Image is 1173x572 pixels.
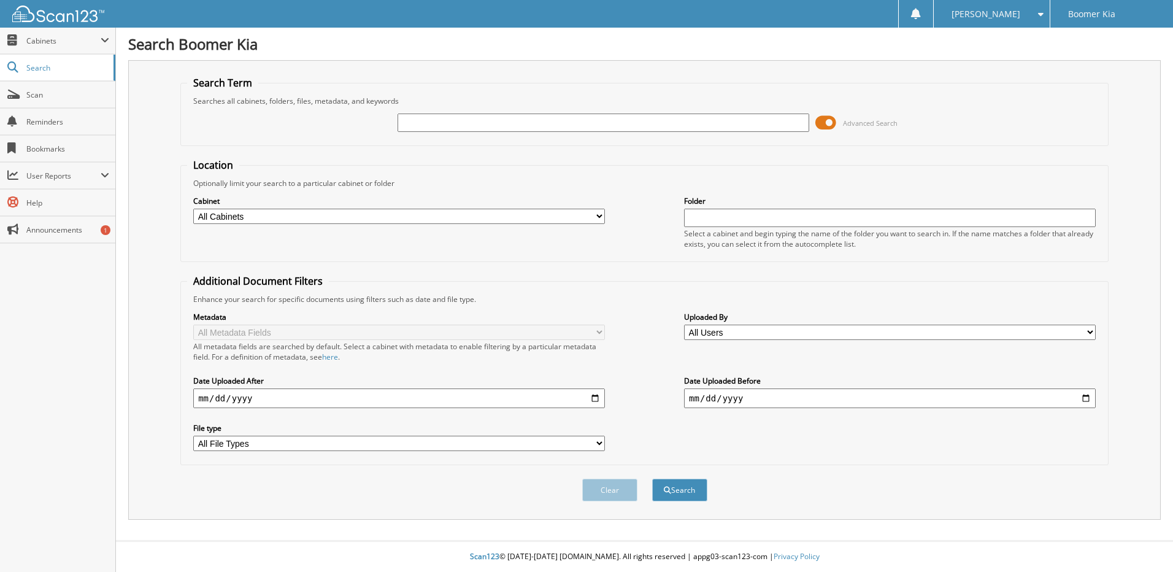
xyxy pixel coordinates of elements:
img: scan123-logo-white.svg [12,6,104,22]
label: Date Uploaded Before [684,376,1096,386]
span: Boomer Kia [1068,10,1115,18]
h1: Search Boomer Kia [128,34,1161,54]
label: Folder [684,196,1096,206]
button: Search [652,479,707,501]
span: [PERSON_NAME] [952,10,1020,18]
span: Scan [26,90,109,100]
label: Uploaded By [684,312,1096,322]
input: start [193,388,605,408]
label: Date Uploaded After [193,376,605,386]
input: end [684,388,1096,408]
span: Scan123 [470,551,499,562]
div: 1 [101,225,110,235]
div: Select a cabinet and begin typing the name of the folder you want to search in. If the name match... [684,228,1096,249]
div: All metadata fields are searched by default. Select a cabinet with metadata to enable filtering b... [193,341,605,362]
label: Metadata [193,312,605,322]
div: Enhance your search for specific documents using filters such as date and file type. [187,294,1102,304]
div: © [DATE]-[DATE] [DOMAIN_NAME]. All rights reserved | appg03-scan123-com | [116,542,1173,572]
span: Reminders [26,117,109,127]
span: Announcements [26,225,109,235]
label: File type [193,423,605,433]
span: Bookmarks [26,144,109,154]
a: here [322,352,338,362]
span: Advanced Search [843,118,898,128]
span: Search [26,63,107,73]
div: Searches all cabinets, folders, files, metadata, and keywords [187,96,1102,106]
div: Optionally limit your search to a particular cabinet or folder [187,178,1102,188]
button: Clear [582,479,637,501]
span: User Reports [26,171,101,181]
label: Cabinet [193,196,605,206]
span: Help [26,198,109,208]
legend: Location [187,158,239,172]
legend: Search Term [187,76,258,90]
span: Cabinets [26,36,101,46]
a: Privacy Policy [774,551,820,562]
legend: Additional Document Filters [187,274,329,288]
